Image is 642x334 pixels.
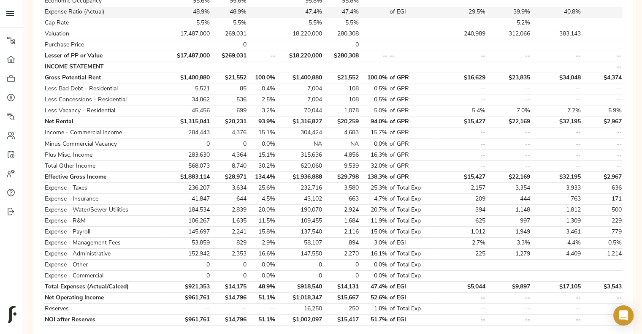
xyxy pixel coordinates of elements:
[531,117,582,128] td: $32,195
[582,249,623,260] td: 1,214
[486,260,531,271] td: --
[389,227,438,238] td: of Total Exp
[582,150,623,161] td: --
[437,128,486,138] td: --
[323,51,360,62] td: $280,308
[43,282,165,293] td: Total Expenses (Actual/Calced)
[437,51,486,62] td: --
[582,106,623,117] td: 5.9%
[323,95,360,106] td: 108
[389,95,438,106] td: of GPR
[323,183,360,194] td: 3,580
[437,40,486,51] td: --
[276,161,323,172] td: 620,060
[323,18,360,29] td: 5.5%
[389,7,438,18] td: of EGI
[582,139,623,150] td: --
[165,172,211,183] td: $1,883,114
[211,150,247,161] td: 4,364
[389,139,438,150] td: of GPR
[165,29,211,40] td: 17,487,000
[531,7,582,18] td: 40.8%
[211,205,247,216] td: 2,839
[486,238,531,249] td: 3.3%
[582,161,623,172] td: --
[389,51,438,62] td: --
[165,161,211,172] td: 568,073
[323,172,360,183] td: $29,798
[211,238,247,249] td: 829
[360,183,389,194] td: 25.3%
[360,117,389,128] td: 94.0%
[165,238,211,249] td: 53,859
[582,183,623,194] td: 636
[323,260,360,271] td: 0
[276,84,323,95] td: 7,004
[276,260,323,271] td: 0
[43,183,165,194] td: Expense - Taxes
[43,172,165,183] td: Effective Gross Income
[323,216,360,227] td: 1,684
[437,205,486,216] td: 394
[486,40,531,51] td: --
[437,216,486,227] td: 625
[276,150,323,161] td: 315,636
[247,139,276,150] td: 0.0%
[389,73,438,84] td: of GPR
[276,216,323,227] td: 109,455
[389,40,438,51] td: --
[582,216,623,227] td: 229
[247,117,276,128] td: 93.9%
[247,84,276,95] td: 0.4%
[389,216,438,227] td: of Total Exp
[323,271,360,282] td: 0
[211,51,247,62] td: $269,031
[531,40,582,51] td: --
[165,73,211,84] td: $1,400,880
[276,95,323,106] td: 7,004
[582,205,623,216] td: 500
[247,73,276,84] td: 100.0%
[531,260,582,271] td: --
[211,216,247,227] td: 1,635
[247,40,276,51] td: --
[276,51,323,62] td: $18,220,000
[389,84,438,95] td: of GPR
[276,183,323,194] td: 232,716
[389,128,438,138] td: of GPR
[389,205,438,216] td: of Total Exp
[211,18,247,29] td: 5.5%
[276,7,323,18] td: 47.4%
[437,84,486,95] td: --
[389,183,438,194] td: of Total Exp
[486,29,531,40] td: 312,066
[360,73,389,84] td: 100.0%
[389,150,438,161] td: of GPR
[582,227,623,238] td: 779
[582,62,623,73] td: --
[437,194,486,205] td: 209
[276,172,323,183] td: $1,936,888
[582,51,623,62] td: --
[531,205,582,216] td: 1,812
[323,249,360,260] td: 2,270
[165,51,211,62] td: $17,487,000
[211,128,247,138] td: 4,376
[389,271,438,282] td: of Total Exp
[43,106,165,117] td: Less Vacancy - Residential
[389,172,438,183] td: of GPR
[247,249,276,260] td: 16.6%
[486,95,531,106] td: --
[531,128,582,138] td: --
[211,249,247,260] td: 2,353
[43,161,165,172] td: Total Other Income
[165,7,211,18] td: 48.9%
[437,95,486,106] td: --
[43,62,165,73] td: INCOME STATEMENT
[437,260,486,271] td: --
[247,161,276,172] td: 30.2%
[437,249,486,260] td: 225
[323,40,360,51] td: 0
[43,227,165,238] td: Expense - Payroll
[43,84,165,95] td: Less Bad Debt - Residential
